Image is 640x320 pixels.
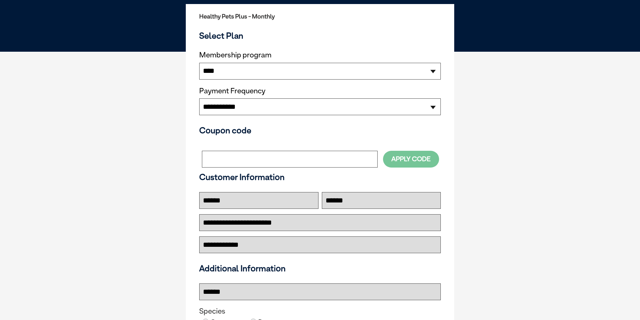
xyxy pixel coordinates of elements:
[199,13,441,20] h2: Healthy Pets Plus - Monthly
[199,51,441,59] label: Membership program
[199,125,441,135] h3: Coupon code
[199,172,441,182] h3: Customer Information
[383,151,439,167] button: Apply Code
[197,263,443,273] h3: Additional Information
[199,31,441,41] h3: Select Plan
[199,307,441,316] legend: Species
[199,87,265,95] label: Payment Frequency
